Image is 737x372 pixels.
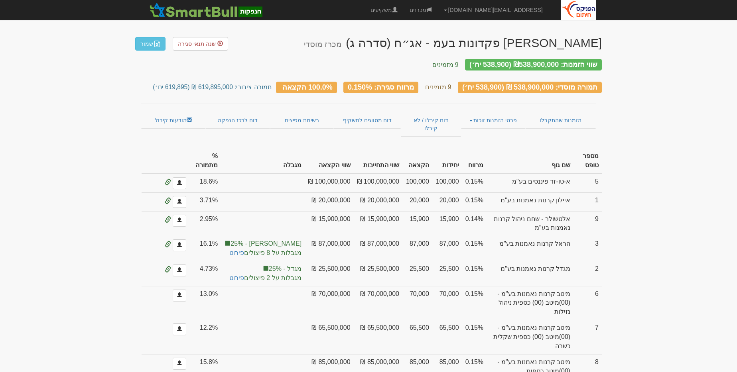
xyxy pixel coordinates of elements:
[262,265,269,272] span: בהזמנה אונליין הוזנה מגבלה למשקיע זה בלבד (לא משותפת)
[305,211,353,236] td: 15,900,000 ₪
[165,179,171,186] span: הזמנה אונליין
[354,320,402,354] td: 65,500,000 ₪
[154,41,160,47] img: excel-file-white.png
[165,241,171,248] span: הזמנה אונליין
[354,236,402,261] td: 87,000,000 ₪
[224,240,231,247] span: בהזמנה אונליין הוזנה מגבלה למשקיע זה בלבד (לא משותפת)
[189,211,221,236] td: 2.95%
[305,320,353,354] td: 65,500,000 ₪
[462,192,487,211] td: 0.15%
[224,239,301,249] span: [PERSON_NAME] - 25%
[135,37,166,51] a: שמור
[334,112,400,129] a: דוח מסווגים לתשקיף
[165,217,171,223] span: הזמנה אונליין
[354,286,402,320] td: 70,000,000 ₪
[224,274,301,283] span: מגבלות על 2 פיצולים
[221,236,305,261] td: הקצאה בפועל לקבוצת סמארטבול 25%, לתשומת ליבך: עדכון המגבלות ישנה את אפשרויות ההקצאה הסופיות.
[305,192,353,211] td: 20,000,000 ₪
[402,320,432,354] td: 65,500
[229,274,244,281] a: פירוט
[402,192,432,211] td: 20,000
[354,149,402,174] th: שווי התחייבות
[487,174,573,193] td: א-טו-זד פיננסים בע"מ
[487,286,573,320] td: מיטב קרנות נאמנות בע"מ - (00)מיטב (00) כספית ניהול נזילות
[173,37,228,51] a: שנה תנאי סגירה
[462,236,487,261] td: 0.15%
[304,36,602,49] div: גלעד פקדונות בעמ - אג״ח (סדרה ג) - הנפקה לציבור
[465,59,602,70] div: שווי הזמנות: ₪538,900,000 (538,900 יח׳)
[147,2,264,18] img: סמארטבול - מערכת לניהול הנפקות
[462,261,487,286] td: 0.15%
[462,286,487,320] td: 0.15%
[221,261,305,286] td: לאכיפת המגבלה יש להתאים את המגבלה ברמת ההזמנה או להמיר את הפיצולים להזמנות. לתשומת ליבך: עדכון המ...
[402,149,432,174] th: הקצאה
[573,286,602,320] td: 6
[432,174,462,193] td: 100,000
[402,261,432,286] td: 25,500
[462,320,487,354] td: 0.15%
[573,320,602,354] td: 7
[432,261,462,286] td: 25,500
[573,236,602,261] td: 3
[305,261,353,286] td: 25,500,000 ₪
[189,236,221,261] td: 16.1%
[305,149,353,174] th: שווי הקצאה
[221,149,305,174] th: מגבלה
[573,211,602,236] td: 9
[432,211,462,236] td: 15,900
[189,174,221,193] td: 18.6%
[432,286,462,320] td: 70,000
[165,266,171,273] span: הזמנה אונליין
[462,149,487,174] th: מרווח
[270,112,334,129] a: רשימת מפיצים
[224,249,301,258] span: מגבלות על 8 פיצולים
[205,112,270,129] a: דוח לרכז הנפקה
[402,236,432,261] td: 87,000
[432,192,462,211] td: 20,000
[573,174,602,193] td: 5
[189,192,221,211] td: 3.71%
[354,211,402,236] td: 15,900,000 ₪
[141,112,205,129] a: הודעות קיבול
[165,198,171,204] span: הזמנה אונליין
[402,211,432,236] td: 15,900
[304,40,342,49] small: מכרז מוסדי
[487,236,573,261] td: הראל קרנות נאמנות בע"מ
[354,192,402,211] td: 20,000,000 ₪
[458,82,602,93] div: תמורה מוסדי: 538,900,000 ₪ (538,900 יח׳)
[282,83,333,91] span: 100.0% הקצאה כולל מגבלות
[462,174,487,193] td: 0.15%
[487,261,573,286] td: מגדל קרנות נאמנות בע"מ
[189,286,221,320] td: 13.0%
[432,61,459,68] small: 9 מזמינים
[487,192,573,211] td: איילון קרנות נאמנות בע"מ
[402,174,432,193] td: 100,000
[305,286,353,320] td: 70,000,000 ₪
[573,149,602,174] th: מספר טופס
[461,112,525,129] a: פרטי הזמנות זוכות
[487,211,573,236] td: אלטשולר - שחם ניהול קרנות נאמנות בע"מ
[343,82,418,93] div: מרווח סגירה: 0.150%
[573,192,602,211] td: 1
[432,236,462,261] td: 87,000
[432,149,462,174] th: יחידות
[432,320,462,354] td: 65,500
[189,320,221,354] td: 12.2%
[573,261,602,286] td: 2
[462,211,487,236] td: 0.14%
[354,174,402,193] td: 100,000,000 ₪
[224,264,301,274] span: מגדל - 25%
[153,84,272,90] small: תמורה ציבורי: 619,895,000 ₪ (619,895 יח׳)
[305,174,353,193] td: 100,000,000 ₪
[229,249,244,256] a: פירוט
[189,261,221,286] td: 4.73%
[526,112,596,129] a: הזמנות שהתקבלו
[354,261,402,286] td: 25,500,000 ₪
[401,112,461,137] a: דוח קיבלו / לא קיבלו
[487,149,573,174] th: שם גוף
[402,286,432,320] td: 70,000
[178,41,216,47] span: שנה תנאי סגירה
[425,84,451,90] small: 9 מזמינים
[189,149,221,174] th: % מתמורה
[487,320,573,354] td: מיטב קרנות נאמנות בע"מ - (00)מיטב (00) כספית שקלית כשרה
